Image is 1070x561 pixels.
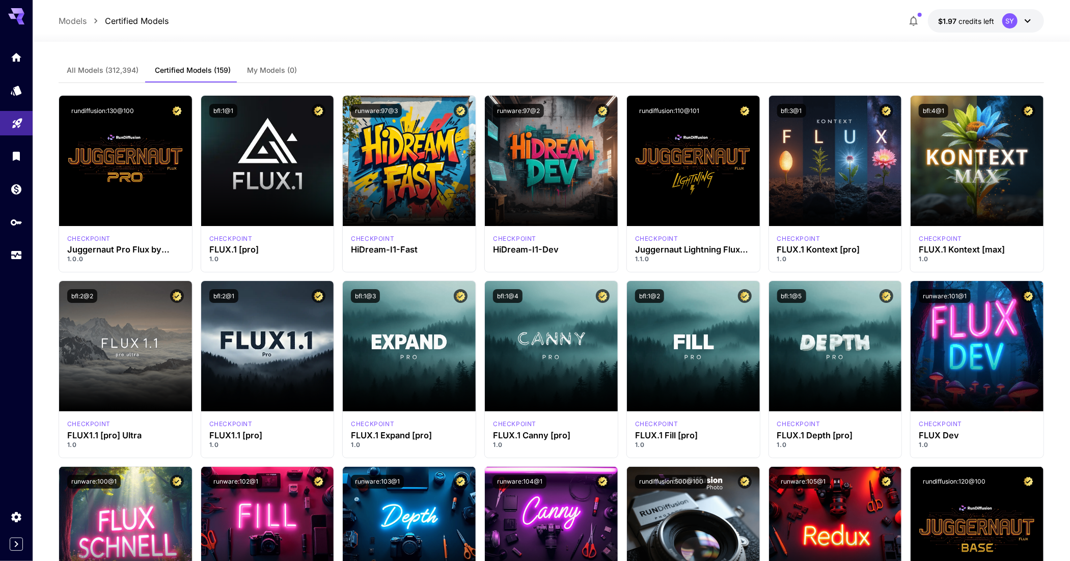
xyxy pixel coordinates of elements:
[493,431,610,440] h3: FLUX.1 Canny [pro]
[247,66,297,75] span: My Models (0)
[596,289,610,303] button: Certified Model – Vetted for best performance and includes a commercial license.
[105,15,169,27] a: Certified Models
[10,183,22,195] div: Wallet
[958,17,994,25] span: credits left
[67,419,111,429] div: fluxultra
[880,289,893,303] button: Certified Model – Vetted for best performance and includes a commercial license.
[919,419,962,429] div: FLUX.1 D
[777,475,830,489] button: runware:105@1
[738,289,752,303] button: Certified Model – Vetted for best performance and includes a commercial license.
[209,245,326,255] h3: FLUX.1 [pro]
[919,419,962,429] p: checkpoint
[777,245,894,255] h3: FLUX.1 Kontext [pro]
[493,419,536,429] div: fluxpro
[209,419,253,429] p: checkpoint
[1002,13,1018,29] div: SY
[209,440,326,450] p: 1.0
[312,289,325,303] button: Certified Model – Vetted for best performance and includes a commercial license.
[919,475,990,489] button: rundiffusion:120@100
[59,15,169,27] nav: breadcrumb
[493,234,536,243] div: HiDream Dev
[170,104,184,118] button: Certified Model – Vetted for best performance and includes a commercial license.
[351,104,402,118] button: runware:97@3
[635,234,678,243] p: checkpoint
[919,431,1035,440] h3: FLUX Dev
[919,440,1035,450] p: 1.0
[938,17,958,25] span: $1.97
[155,66,231,75] span: Certified Models (159)
[170,475,184,489] button: Certified Model – Vetted for best performance and includes a commercial license.
[351,234,394,243] div: HiDream Fast
[351,431,468,440] h3: FLUX.1 Expand [pro]
[209,289,238,303] button: bfl:2@1
[738,104,752,118] button: Certified Model – Vetted for best performance and includes a commercial license.
[209,104,237,118] button: bfl:1@1
[635,440,752,450] p: 1.0
[777,289,806,303] button: bfl:1@5
[635,245,752,255] h3: Juggernaut Lightning Flux by RunDiffusion
[67,419,111,429] p: checkpoint
[635,289,664,303] button: bfl:1@2
[738,475,752,489] button: Certified Model – Vetted for best performance and includes a commercial license.
[312,475,325,489] button: Certified Model – Vetted for best performance and includes a commercial license.
[209,431,326,440] h3: FLUX1.1 [pro]
[635,431,752,440] div: FLUX.1 Fill [pro]
[11,115,23,128] div: Playground
[351,234,394,243] p: checkpoint
[10,51,22,64] div: Home
[493,289,523,303] button: bfl:1@4
[351,245,468,255] h3: HiDream-I1-Fast
[635,255,752,264] p: 1.1.0
[10,249,22,262] div: Usage
[67,245,184,255] h3: Juggernaut Pro Flux by RunDiffusion
[777,419,820,429] div: fluxpro
[67,440,184,450] p: 1.0
[635,419,678,429] div: fluxpro
[209,255,326,264] p: 1.0
[635,475,707,489] button: rundiffusion:500@100
[928,9,1044,33] button: $1.9702SY
[67,234,111,243] p: checkpoint
[919,234,962,243] div: FLUX.1 Kontext [max]
[635,234,678,243] div: FLUX.1 D
[209,234,253,243] p: checkpoint
[777,104,806,118] button: bfl:3@1
[493,245,610,255] div: HiDream-I1-Dev
[351,289,380,303] button: bfl:1@3
[67,66,139,75] span: All Models (312,394)
[919,245,1035,255] h3: FLUX.1 Kontext [max]
[777,234,820,243] div: FLUX.1 Kontext [pro]
[919,104,948,118] button: bfl:4@1
[209,475,262,489] button: runware:102@1
[67,255,184,264] p: 1.0.0
[635,104,703,118] button: rundiffusion:110@101
[919,255,1035,264] p: 1.0
[351,475,404,489] button: runware:103@1
[777,431,894,440] h3: FLUX.1 Depth [pro]
[493,234,536,243] p: checkpoint
[10,82,22,95] div: Models
[351,440,468,450] p: 1.0
[209,419,253,429] div: fluxpro
[493,440,610,450] p: 1.0
[67,475,121,489] button: runware:100@1
[209,234,253,243] div: fluxpro
[777,234,820,243] p: checkpoint
[10,538,23,551] button: Expand sidebar
[351,419,394,429] p: checkpoint
[59,15,87,27] a: Models
[10,150,22,162] div: Library
[938,16,994,26] div: $1.9702
[777,419,820,429] p: checkpoint
[67,431,184,440] h3: FLUX1.1 [pro] Ultra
